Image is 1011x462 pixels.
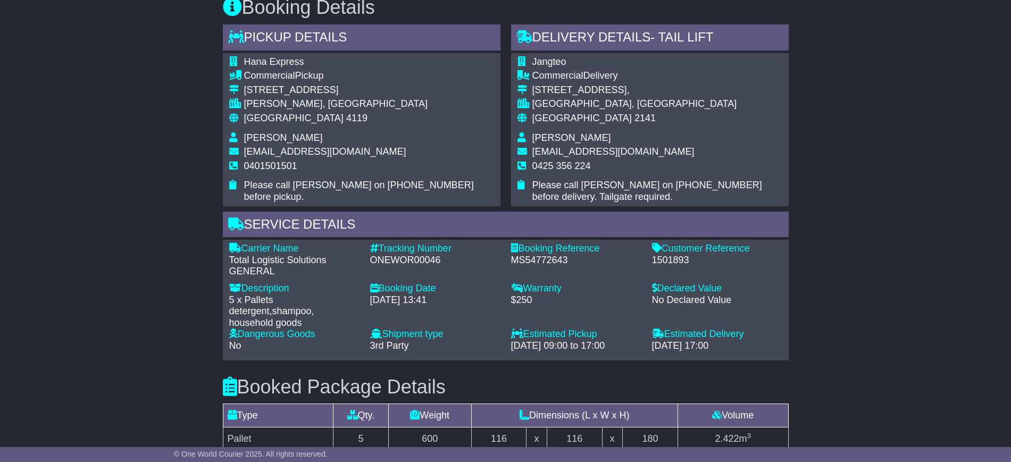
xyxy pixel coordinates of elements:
span: No [229,340,241,351]
td: 116 [547,427,602,451]
div: Carrier Name [229,243,360,255]
span: Commercial [532,70,583,81]
span: [GEOGRAPHIC_DATA] [244,113,344,123]
span: Jangteo [532,56,566,67]
td: x [527,427,547,451]
div: Pickup [244,70,494,82]
span: 2141 [634,113,656,123]
td: 116 [471,427,527,451]
div: Customer Reference [652,243,782,255]
span: [PERSON_NAME] [244,132,323,143]
div: Delivery Details [511,24,789,53]
span: - Tail Lift [650,30,713,44]
div: Description [229,283,360,295]
div: Warranty [511,283,641,295]
td: Volume [678,404,788,427]
td: 600 [388,427,471,451]
td: x [602,427,623,451]
div: No Declared Value [652,295,782,306]
td: Pallet [223,427,333,451]
div: [PERSON_NAME], [GEOGRAPHIC_DATA] [244,98,494,110]
span: Commercial [244,70,295,81]
td: Type [223,404,333,427]
div: Shipment type [370,329,500,340]
div: [DATE] 17:00 [652,340,782,352]
span: 0401501501 [244,161,297,171]
span: [EMAIL_ADDRESS][DOMAIN_NAME] [532,146,695,157]
span: Hana Express [244,56,304,67]
div: [DATE] 09:00 to 17:00 [511,340,641,352]
div: 1501893 [652,255,782,266]
span: 0425 356 224 [532,161,591,171]
div: MS54772643 [511,255,641,266]
td: Qty. [333,404,389,427]
div: Booking Date [370,283,500,295]
sup: 3 [747,432,751,440]
div: Tracking Number [370,243,500,255]
div: Total Logistic Solutions GENERAL [229,255,360,278]
span: 4119 [346,113,367,123]
div: $250 [511,295,641,306]
div: Delivery [532,70,782,82]
td: 5 [333,427,389,451]
div: [GEOGRAPHIC_DATA], [GEOGRAPHIC_DATA] [532,98,782,110]
td: Weight [388,404,471,427]
td: 180 [623,427,678,451]
h3: Booked Package Details [223,376,789,398]
div: Estimated Delivery [652,329,782,340]
span: Please call [PERSON_NAME] on [PHONE_NUMBER] before pickup. [244,180,474,202]
span: © One World Courier 2025. All rights reserved. [174,450,328,458]
span: Please call [PERSON_NAME] on [PHONE_NUMBER] before delivery. Tailgate required. [532,180,762,202]
div: Estimated Pickup [511,329,641,340]
div: Pickup Details [223,24,500,53]
div: [STREET_ADDRESS] [244,85,494,96]
div: 5 x Pallets detergent,shampoo, household goods [229,295,360,329]
div: Booking Reference [511,243,641,255]
td: Dimensions (L x W x H) [471,404,678,427]
div: Service Details [223,212,789,240]
span: [GEOGRAPHIC_DATA] [532,113,632,123]
div: ONEWOR00046 [370,255,500,266]
div: Declared Value [652,283,782,295]
div: [DATE] 13:41 [370,295,500,306]
td: m [678,427,788,451]
span: 3rd Party [370,340,409,351]
span: [EMAIL_ADDRESS][DOMAIN_NAME] [244,146,406,157]
span: [PERSON_NAME] [532,132,611,143]
div: Dangerous Goods [229,329,360,340]
div: [STREET_ADDRESS], [532,85,782,96]
span: 2.422 [715,433,739,444]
